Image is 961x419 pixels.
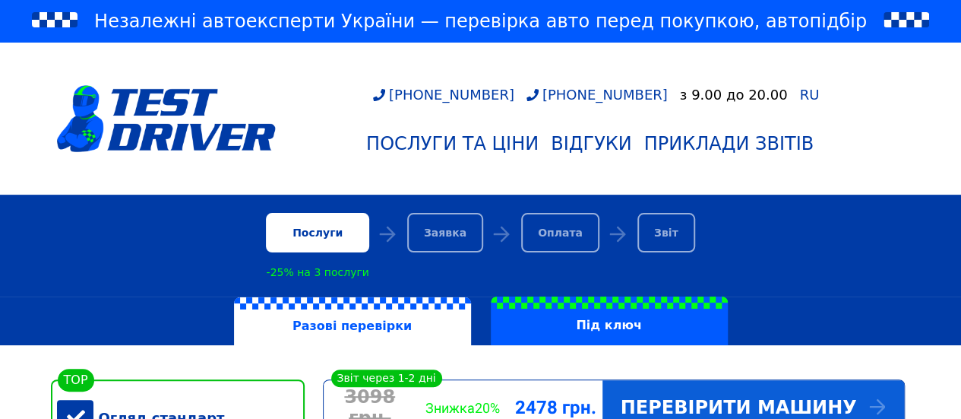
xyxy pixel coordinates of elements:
[407,213,483,252] div: Заявка
[360,127,545,160] a: Послуги та Ціни
[234,297,471,346] label: Разові перевірки
[475,400,500,416] span: 20%
[526,87,668,103] a: [PHONE_NUMBER]
[799,87,819,103] span: RU
[491,297,728,345] label: Під ключ
[266,213,368,252] div: Послуги
[366,133,539,154] div: Послуги та Ціни
[509,397,602,418] div: 2478 грн.
[373,87,514,103] a: [PHONE_NUMBER]
[644,133,814,154] div: Приклади звітів
[57,85,276,152] img: logotype@3x
[521,213,599,252] div: Оплата
[94,9,867,33] span: Незалежні автоексперти України — перевірка авто перед покупкою, автопідбір
[57,49,276,189] a: logotype@3x
[266,266,368,278] div: -25% на 3 послуги
[545,127,638,160] a: Відгуки
[680,87,788,103] div: з 9.00 до 20.00
[551,133,632,154] div: Відгуки
[799,88,819,102] a: RU
[416,400,509,416] div: Знижка
[481,297,738,345] a: Під ключ
[637,213,695,252] div: Звіт
[638,127,820,160] a: Приклади звітів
